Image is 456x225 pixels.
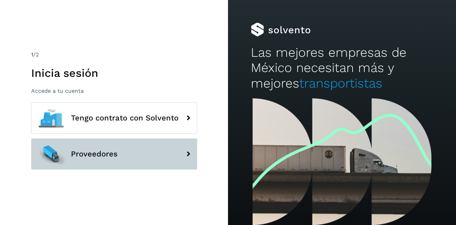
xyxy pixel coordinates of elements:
[31,88,197,94] p: Accede a tu cuenta
[31,66,197,80] h1: Inicia sesión
[251,45,433,91] h2: Las mejores empresas de México necesitan más y mejores
[71,150,118,158] span: Proveedores
[31,51,33,58] span: 1
[299,76,382,91] span: transportistas
[31,102,197,134] button: Tengo contrato con Solvento
[71,114,179,122] span: Tengo contrato con Solvento
[31,51,197,59] div: /2
[31,138,197,170] button: Proveedores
